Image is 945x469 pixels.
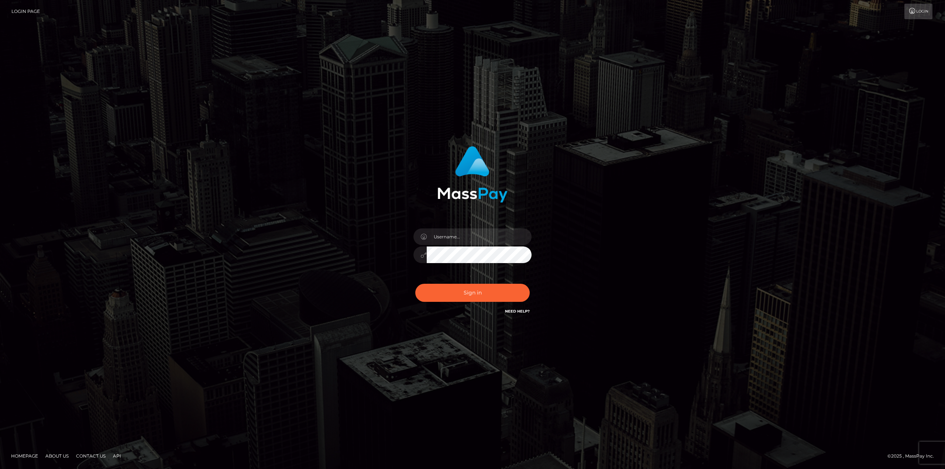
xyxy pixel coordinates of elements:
[427,228,532,245] input: Username...
[73,450,109,462] a: Contact Us
[110,450,124,462] a: API
[8,450,41,462] a: Homepage
[42,450,72,462] a: About Us
[437,146,508,203] img: MassPay Login
[415,284,530,302] button: Sign in
[11,4,40,19] a: Login Page
[505,309,530,314] a: Need Help?
[904,4,932,19] a: Login
[887,452,939,460] div: © 2025 , MassPay Inc.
